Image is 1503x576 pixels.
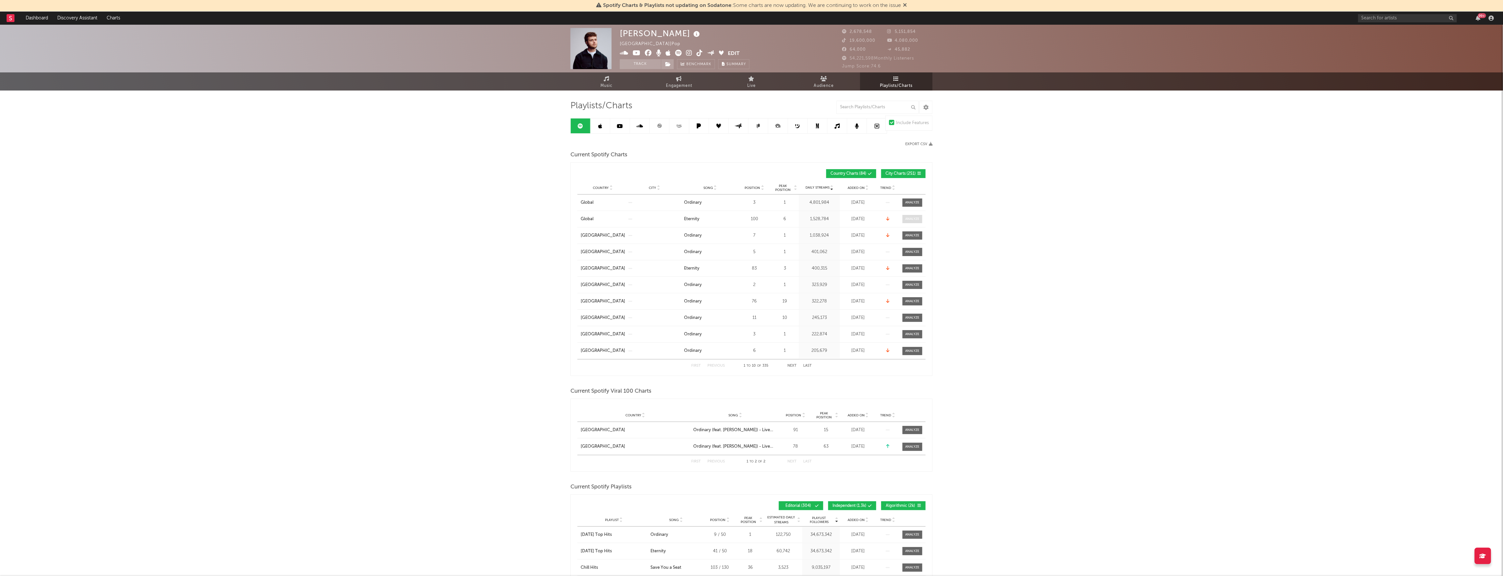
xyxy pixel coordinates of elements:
span: Playlists/Charts [880,82,913,90]
div: 15 [814,427,838,433]
div: [GEOGRAPHIC_DATA] [581,427,625,433]
div: 1 2 2 [738,458,774,466]
div: 4,801,984 [801,199,838,206]
button: Next [787,364,797,368]
div: [GEOGRAPHIC_DATA] [581,331,625,338]
div: 2 [740,282,769,288]
div: 205,679 [801,348,838,354]
span: Country [625,413,641,417]
div: 3 [740,331,769,338]
div: 19 [773,298,797,305]
span: Playlist [605,518,619,522]
span: Benchmark [686,61,711,68]
span: Song [670,518,679,522]
a: [GEOGRAPHIC_DATA] [581,315,625,321]
span: Current Spotify Viral 100 Charts [570,387,651,395]
input: Search Playlists/Charts [836,101,919,114]
span: to [747,364,751,367]
div: 322,278 [801,298,838,305]
span: : Some charts are now updating. We are continuing to work on the issue [603,3,901,8]
div: Ordinary [684,232,702,239]
a: Dashboard [21,12,53,25]
span: Estimated Daily Streams [766,515,797,525]
span: Audience [814,82,834,90]
a: Chill Hits [581,564,647,571]
div: [GEOGRAPHIC_DATA] [581,443,625,450]
div: [DATE] [842,443,875,450]
div: 60,742 [766,548,801,555]
div: 245,173 [801,315,838,321]
div: 91 [781,427,810,433]
div: [DATE] Top Hits [581,548,612,555]
div: 41 / 50 [705,548,735,555]
div: 222,874 [801,331,838,338]
span: Song [703,186,713,190]
div: 7 [740,232,769,239]
div: 1 [773,348,797,354]
button: Summary [718,59,750,69]
button: Last [803,364,812,368]
div: 1 [773,199,797,206]
div: Chill Hits [581,564,598,571]
div: 1,528,784 [801,216,838,223]
div: 36 [738,564,763,571]
span: Live [747,82,756,90]
a: [GEOGRAPHIC_DATA] [581,249,625,255]
span: City [649,186,656,190]
span: Dismiss [903,3,907,8]
span: 64,000 [842,47,866,52]
div: [GEOGRAPHIC_DATA] | Pop [620,40,688,48]
div: Ordinary [684,331,702,338]
span: Playlist Followers [804,516,834,524]
input: Search for artists [1358,14,1457,22]
div: [DATE] Top Hits [581,532,612,538]
a: [GEOGRAPHIC_DATA] [581,282,625,288]
span: City Charts ( 251 ) [885,172,916,176]
span: Position [710,518,726,522]
div: 1 [773,232,797,239]
span: Position [786,413,802,417]
span: Added On [848,518,865,522]
a: Ordinary [684,348,736,354]
button: 99+ [1476,15,1481,21]
div: 34,673,342 [804,532,838,538]
div: [DATE] [842,348,875,354]
div: Eternity [684,216,699,223]
a: Ordinary [684,315,736,321]
div: 5 [740,249,769,255]
a: Ordinary [684,331,736,338]
a: Audience [788,72,860,91]
a: Ordinary [684,249,736,255]
a: [GEOGRAPHIC_DATA] [581,232,625,239]
div: 1 [773,331,797,338]
div: 122,750 [766,532,801,538]
span: Summary [726,63,746,66]
span: 19,600,000 [842,39,875,43]
span: Peak Position [738,516,759,524]
div: Eternity [650,548,666,555]
div: [DATE] [842,282,875,288]
div: 34,673,342 [804,548,838,555]
div: Global [581,216,593,223]
span: Engagement [666,82,692,90]
div: 63 [814,443,838,450]
div: 1 10 335 [738,362,774,370]
a: Discovery Assistant [53,12,102,25]
div: Ordinary (feat. [PERSON_NAME]) - Live from [GEOGRAPHIC_DATA] [693,427,778,433]
button: Country Charts(84) [826,169,876,178]
div: Ordinary (feat. [PERSON_NAME]) - Live from [GEOGRAPHIC_DATA] [693,443,778,450]
div: 9,035,197 [804,564,838,571]
div: [GEOGRAPHIC_DATA] [581,265,625,272]
span: 5,151,854 [887,30,916,34]
div: [DATE] [842,331,875,338]
div: 3 [740,199,769,206]
a: Engagement [643,72,715,91]
span: 4,080,000 [887,39,918,43]
div: 6 [740,348,769,354]
span: 45,882 [887,47,910,52]
span: Added On [848,413,865,417]
a: Global [581,199,625,206]
div: [DATE] [842,216,875,223]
